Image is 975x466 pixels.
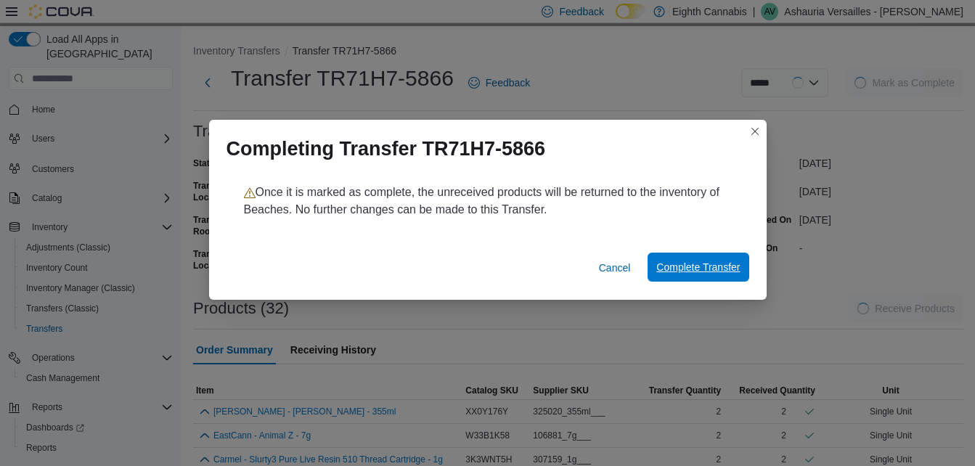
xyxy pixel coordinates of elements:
[593,253,637,282] button: Cancel
[599,261,631,275] span: Cancel
[244,184,732,218] p: Once it is marked as complete, the unreceived products will be returned to the inventory of Beach...
[746,123,764,140] button: Closes this modal window
[648,253,748,282] button: Complete Transfer
[656,260,740,274] span: Complete Transfer
[227,137,546,160] h1: Completing Transfer TR71H7-5866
